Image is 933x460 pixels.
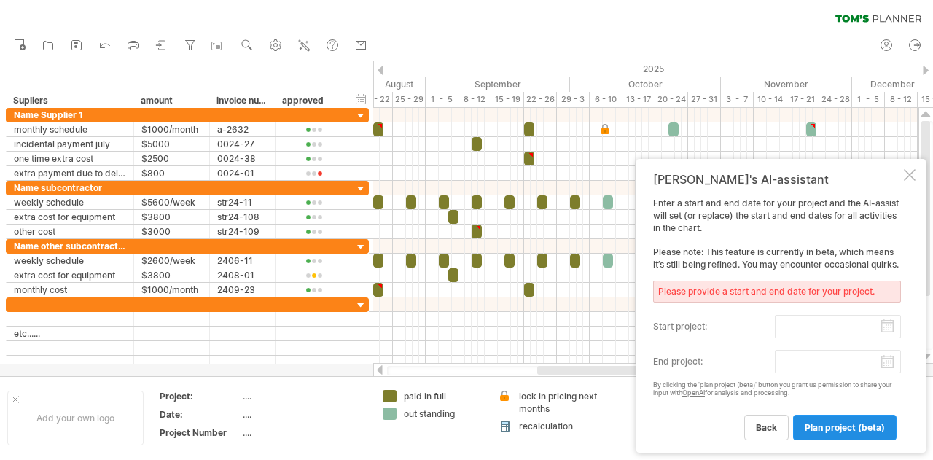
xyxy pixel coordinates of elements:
[141,210,202,224] div: $3800
[653,315,775,338] label: start project:
[793,415,897,440] a: plan project (beta)
[653,381,901,397] div: By clicking the 'plan project (beta)' button you grant us permission to share your input with for...
[852,92,885,107] div: 1 - 5
[754,92,786,107] div: 10 - 14
[217,283,268,297] div: 2409-23
[217,210,268,224] div: str24-108
[404,408,483,420] div: out standing
[14,268,126,282] div: extra cost for equipment
[14,239,126,253] div: Name other subcontractor
[655,92,688,107] div: 20 - 24
[217,254,268,268] div: 2406-11
[14,283,126,297] div: monthly cost
[217,268,268,282] div: 2408-01
[14,152,126,165] div: one time extra cost
[160,390,240,402] div: Project:
[744,415,789,440] a: back
[217,225,268,238] div: str24-109
[14,254,126,268] div: weekly schedule
[360,92,393,107] div: 18 - 22
[14,108,126,122] div: Name Supplier 1
[243,408,365,421] div: ....
[217,152,268,165] div: 0024-38
[14,181,126,195] div: Name subcontractor
[141,283,202,297] div: $1000/month
[14,166,126,180] div: extra payment due to delay
[217,166,268,180] div: 0024-01
[524,92,557,107] div: 22 - 26
[590,92,622,107] div: 6 - 10
[14,210,126,224] div: extra cost for equipment
[13,93,125,108] div: Supliers
[819,92,852,107] div: 24 - 28
[141,254,202,268] div: $2600/week
[7,391,144,445] div: Add your own logo
[141,268,202,282] div: $3800
[653,350,775,373] label: end project:
[217,122,268,136] div: a-2632
[653,172,901,187] div: [PERSON_NAME]'s AI-assistant
[141,93,201,108] div: amount
[141,195,202,209] div: $5600/week
[458,92,491,107] div: 8 - 12
[653,281,901,303] div: Please provide a start and end date for your project.
[393,92,426,107] div: 25 - 29
[141,166,202,180] div: $800
[160,426,240,439] div: Project Number
[756,422,777,433] span: back
[14,195,126,209] div: weekly schedule
[491,92,524,107] div: 15 - 19
[217,137,268,151] div: 0024-27
[682,389,705,397] a: OpenAI
[141,122,202,136] div: $1000/month
[14,225,126,238] div: other cost
[14,327,126,340] div: etc......
[570,77,721,92] div: October 2025
[14,122,126,136] div: monthly schedule
[805,422,885,433] span: plan project (beta)
[243,426,365,439] div: ....
[426,92,458,107] div: 1 - 5
[141,225,202,238] div: $3000
[160,408,240,421] div: Date:
[557,92,590,107] div: 29 - 3
[786,92,819,107] div: 17 - 21
[216,93,267,108] div: invoice number
[141,137,202,151] div: $5000
[721,92,754,107] div: 3 - 7
[721,77,852,92] div: November 2025
[426,77,570,92] div: September 2025
[217,195,268,209] div: str24-11
[688,92,721,107] div: 27 - 31
[622,92,655,107] div: 13 - 17
[282,93,345,108] div: approved
[141,152,202,165] div: $2500
[653,198,901,440] div: Enter a start and end date for your project and the AI-assist will set (or replace) the start and...
[885,92,918,107] div: 8 - 12
[243,390,365,402] div: ....
[519,420,598,432] div: recalculation
[519,390,598,415] div: lock in pricing next months
[14,137,126,151] div: incidental payment july
[404,390,483,402] div: paid in full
